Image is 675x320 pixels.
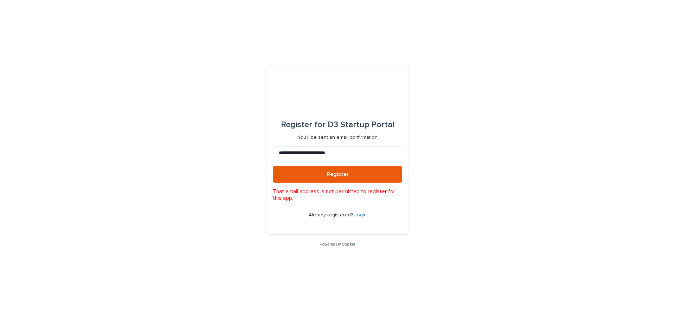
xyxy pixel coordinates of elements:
[320,242,355,246] a: Powered By Stacker
[354,213,367,217] a: Login
[281,115,394,135] div: D3 Startup Portal
[327,171,349,177] span: Register
[309,213,354,217] span: Already registered?
[273,188,402,202] p: That email address is not permitted to register for this app.
[281,120,326,129] span: Register for
[298,135,378,141] p: You'll be sent an email confirmation
[315,83,361,104] img: q0dI35fxT46jIlCv2fcp
[273,166,402,183] button: Register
